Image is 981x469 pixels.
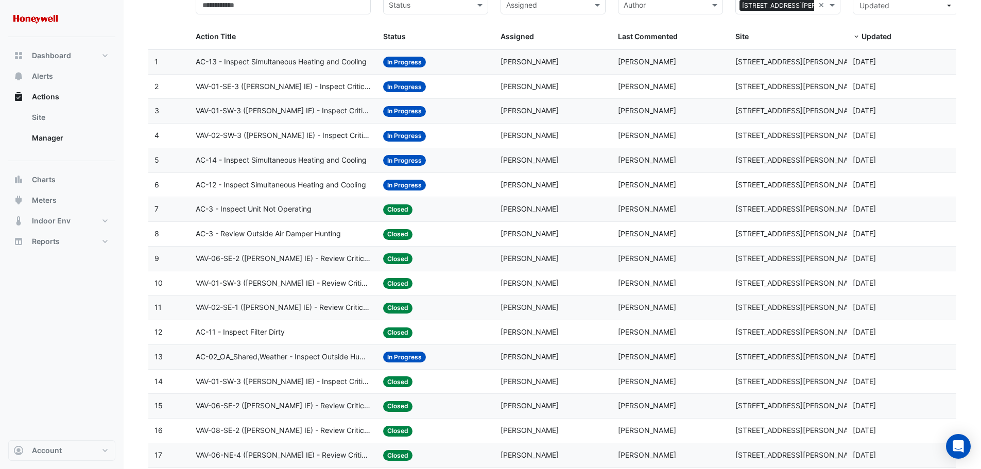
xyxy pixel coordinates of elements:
[13,92,24,102] app-icon: Actions
[383,57,426,67] span: In Progress
[853,204,876,213] span: 2025-08-21T13:50:49.649
[618,401,676,410] span: [PERSON_NAME]
[501,401,559,410] span: [PERSON_NAME]
[196,56,367,68] span: AC-13 - Inspect Simultaneous Heating and Cooling
[501,450,559,459] span: [PERSON_NAME]
[618,229,676,238] span: [PERSON_NAME]
[735,57,861,66] span: [STREET_ADDRESS][PERSON_NAME]
[618,426,676,435] span: [PERSON_NAME]
[735,180,861,189] span: [STREET_ADDRESS][PERSON_NAME]
[501,279,559,287] span: [PERSON_NAME]
[501,180,559,189] span: [PERSON_NAME]
[196,105,371,117] span: VAV-01-SW-3 ([PERSON_NAME] IE) - Inspect Critical Sensor Broken
[735,303,861,311] span: [STREET_ADDRESS][PERSON_NAME]
[8,66,115,86] button: Alerts
[735,377,861,386] span: [STREET_ADDRESS][PERSON_NAME]
[32,195,57,205] span: Meters
[196,400,371,412] span: VAV-06-SE-2 ([PERSON_NAME] IE) - Review Critical Sensor Outside Range
[154,303,162,311] span: 11
[154,327,162,336] span: 12
[13,236,24,247] app-icon: Reports
[859,1,889,10] span: Updated
[618,204,676,213] span: [PERSON_NAME]
[618,180,676,189] span: [PERSON_NAME]
[196,449,371,461] span: VAV-06-NE-4 ([PERSON_NAME] IE) - Review Critical Sensor Outside Range
[196,228,341,240] span: AC-3 - Review Outside Air Damper Hunting
[24,128,115,148] a: Manager
[12,8,59,29] img: Company Logo
[154,82,159,91] span: 2
[853,426,876,435] span: 2025-07-18T14:02:48.151
[8,86,115,107] button: Actions
[32,50,71,61] span: Dashboard
[618,57,676,66] span: [PERSON_NAME]
[8,440,115,461] button: Account
[196,81,371,93] span: VAV-01-SE-3 ([PERSON_NAME] IE) - Inspect Critical Sensor Broken
[853,82,876,91] span: 2025-09-30T13:22:35.789
[618,254,676,263] span: [PERSON_NAME]
[8,107,115,152] div: Actions
[383,106,426,117] span: In Progress
[383,352,426,362] span: In Progress
[196,277,371,289] span: VAV-01-SW-3 ([PERSON_NAME] IE) - Review Critical Sensor Outside Range
[196,253,371,265] span: VAV-06-SE-2 ([PERSON_NAME] IE) - Review Critical Sensor Outside Range
[501,106,559,115] span: [PERSON_NAME]
[618,82,676,91] span: [PERSON_NAME]
[735,426,861,435] span: [STREET_ADDRESS][PERSON_NAME]
[8,45,115,66] button: Dashboard
[735,229,861,238] span: [STREET_ADDRESS][PERSON_NAME]
[196,376,371,388] span: VAV-01-SW-3 ([PERSON_NAME] IE) - Inspect Critical Sensor Broken
[383,327,412,338] span: Closed
[501,155,559,164] span: [PERSON_NAME]
[501,254,559,263] span: [PERSON_NAME]
[196,130,371,142] span: VAV-02-SW-3 ([PERSON_NAME] IE) - Inspect Critical Sensor Broken
[501,327,559,336] span: [PERSON_NAME]
[618,450,676,459] span: [PERSON_NAME]
[853,377,876,386] span: 2025-07-18T14:04:33.086
[501,352,559,361] span: [PERSON_NAME]
[154,254,159,263] span: 9
[853,327,876,336] span: 2025-08-05T08:12:19.614
[735,450,861,459] span: [STREET_ADDRESS][PERSON_NAME]
[13,175,24,185] app-icon: Charts
[618,155,676,164] span: [PERSON_NAME]
[24,107,115,128] a: Site
[383,155,426,166] span: In Progress
[853,57,876,66] span: 2025-10-01T12:19:06.101
[853,106,876,115] span: 2025-09-30T13:22:13.343
[383,253,412,264] span: Closed
[154,57,158,66] span: 1
[735,131,861,140] span: [STREET_ADDRESS][PERSON_NAME]
[853,352,876,361] span: 2025-07-18T14:31:48.737
[154,426,163,435] span: 16
[8,169,115,190] button: Charts
[853,279,876,287] span: 2025-08-19T14:23:41.318
[618,131,676,140] span: [PERSON_NAME]
[853,155,876,164] span: 2025-09-22T11:50:49.880
[853,254,876,263] span: 2025-08-19T14:23:54.294
[154,229,159,238] span: 8
[735,401,861,410] span: [STREET_ADDRESS][PERSON_NAME]
[383,303,412,314] span: Closed
[853,450,876,459] span: 2025-07-18T14:01:57.957
[735,327,861,336] span: [STREET_ADDRESS][PERSON_NAME]
[618,32,678,41] span: Last Commented
[154,131,159,140] span: 4
[154,180,159,189] span: 6
[853,303,876,311] span: 2025-08-19T14:23:33.096
[501,82,559,91] span: [PERSON_NAME]
[8,190,115,211] button: Meters
[13,216,24,226] app-icon: Indoor Env
[501,426,559,435] span: [PERSON_NAME]
[196,302,371,314] span: VAV-02-SE-1 ([PERSON_NAME] IE) - Review Critical Sensor Outside Range
[501,229,559,238] span: [PERSON_NAME]
[383,376,412,387] span: Closed
[383,450,412,461] span: Closed
[196,351,371,363] span: AC-02_OA_Shared,Weather - Inspect Outside Humidity Miscalibrated Sensor
[735,352,861,361] span: [STREET_ADDRESS][PERSON_NAME]
[735,254,861,263] span: [STREET_ADDRESS][PERSON_NAME]
[383,204,412,215] span: Closed
[154,352,163,361] span: 13
[383,180,426,190] span: In Progress
[196,326,285,338] span: AC-11 - Inspect Filter Dirty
